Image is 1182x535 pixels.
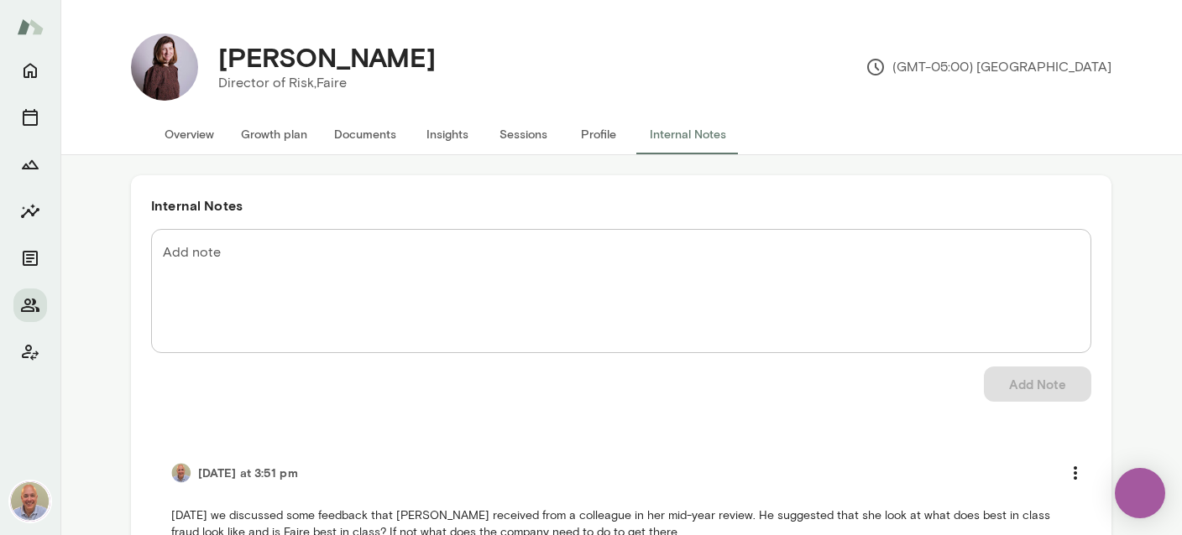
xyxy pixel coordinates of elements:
button: Client app [13,335,47,369]
h4: [PERSON_NAME] [218,41,436,73]
button: Growth Plan [13,148,47,181]
button: Home [13,54,47,87]
button: Documents [321,114,410,154]
img: Marc Friedman [10,481,50,522]
button: Sessions [13,101,47,134]
button: Overview [151,114,228,154]
button: Sessions [485,114,561,154]
button: Insights [13,195,47,228]
button: Profile [561,114,636,154]
img: Marc Friedman [171,463,191,483]
h6: Internal Notes [151,195,1091,216]
button: Internal Notes [636,114,740,154]
img: Kristina Popova-Boasso [131,34,198,101]
button: Insights [410,114,485,154]
p: Director of Risk, Faire [218,73,436,93]
button: Members [13,288,47,322]
img: Mento [17,11,44,43]
h6: [DATE] at 3:51 pm [198,465,298,481]
p: (GMT-05:00) [GEOGRAPHIC_DATA] [866,57,1111,77]
button: more [1058,455,1093,491]
button: Growth plan [228,114,321,154]
button: Documents [13,242,47,275]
